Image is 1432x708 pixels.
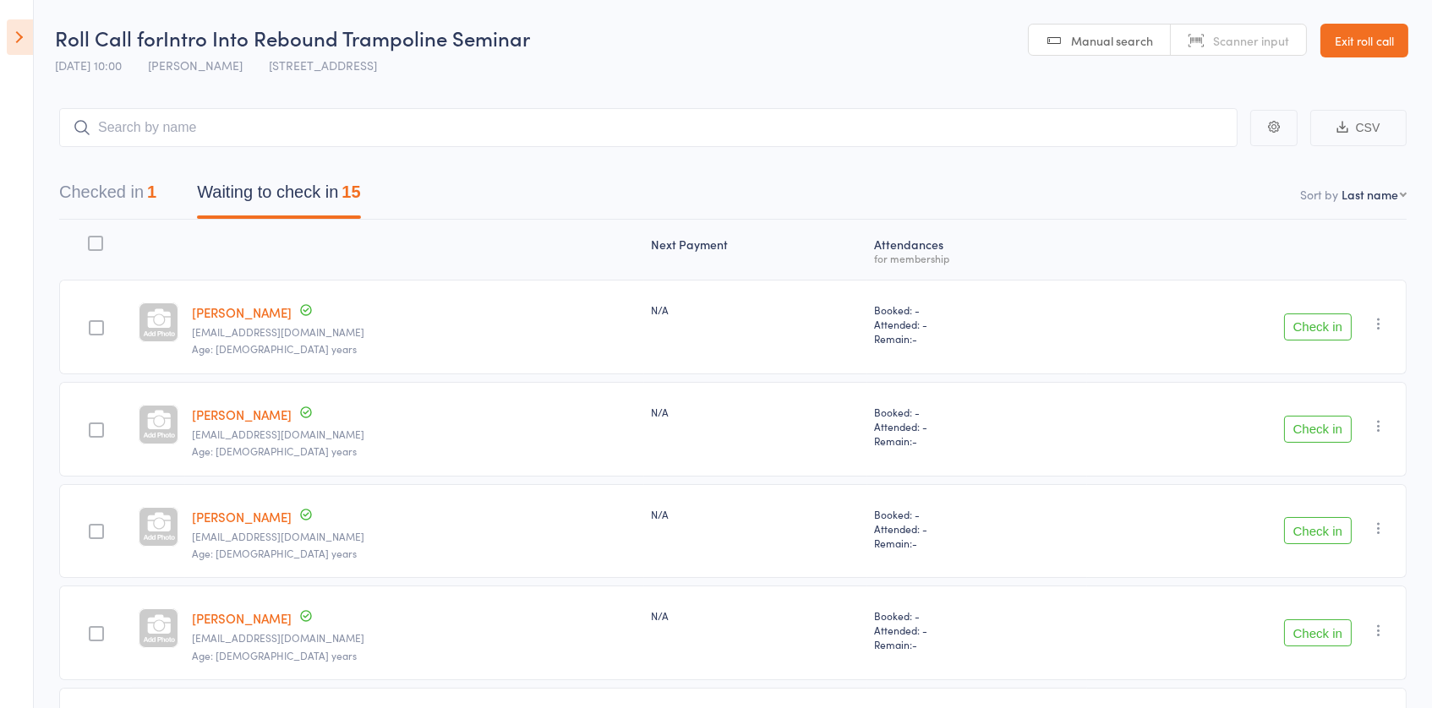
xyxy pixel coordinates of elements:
span: - [912,331,917,346]
small: juliecat@bigpond.com [192,632,637,644]
span: Remain: [874,637,1079,651]
span: Booked: - [874,302,1079,317]
button: Checked in1 [59,174,156,219]
a: [PERSON_NAME] [192,508,292,526]
span: Remain: [874,433,1079,448]
span: Remain: [874,331,1079,346]
small: georgabrown333@gmail.com [192,428,637,440]
button: Check in [1284,517,1352,544]
span: Age: [DEMOGRAPHIC_DATA] years [192,341,357,356]
div: N/A [651,302,861,317]
small: dawnccarrick@gmail.com [192,531,637,542]
div: 15 [342,182,360,201]
div: N/A [651,405,861,419]
span: Booked: - [874,507,1079,521]
span: Scanner input [1213,32,1289,49]
span: [DATE] 10:00 [55,57,122,74]
label: Sort by [1300,186,1338,203]
a: [PERSON_NAME] [192,406,292,423]
span: Manual search [1071,32,1153,49]
span: - [912,433,917,448]
div: 1 [147,182,156,201]
button: CSV [1310,110,1407,146]
a: Exit roll call [1320,24,1408,57]
span: Age: [DEMOGRAPHIC_DATA] years [192,546,357,560]
button: Check in [1284,416,1352,443]
span: Attended: - [874,521,1079,536]
div: Next Payment [644,227,867,272]
button: Check in [1284,313,1352,340]
button: Check in [1284,619,1352,646]
span: - [912,536,917,550]
span: Attended: - [874,623,1079,637]
span: Intro Into Rebound Trampoline Seminar [163,24,530,52]
div: Last name [1342,186,1398,203]
button: Waiting to check in15 [197,174,360,219]
span: Roll Call for [55,24,163,52]
span: Attended: - [874,317,1079,331]
div: N/A [651,507,861,521]
a: [PERSON_NAME] [192,303,292,321]
a: [PERSON_NAME] [192,609,292,627]
span: Age: [DEMOGRAPHIC_DATA] years [192,648,357,662]
input: Search by name [59,108,1238,147]
div: Atten­dances [867,227,1086,272]
span: Remain: [874,536,1079,550]
span: Booked: - [874,608,1079,623]
span: Attended: - [874,419,1079,433]
span: - [912,637,917,651]
span: Age: [DEMOGRAPHIC_DATA] years [192,444,357,458]
span: Booked: - [874,405,1079,419]
div: for membership [874,253,1079,264]
span: [PERSON_NAME] [148,57,243,74]
span: [STREET_ADDRESS] [269,57,377,74]
small: hkblairs@gmail.com [192,326,637,338]
div: N/A [651,608,861,623]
